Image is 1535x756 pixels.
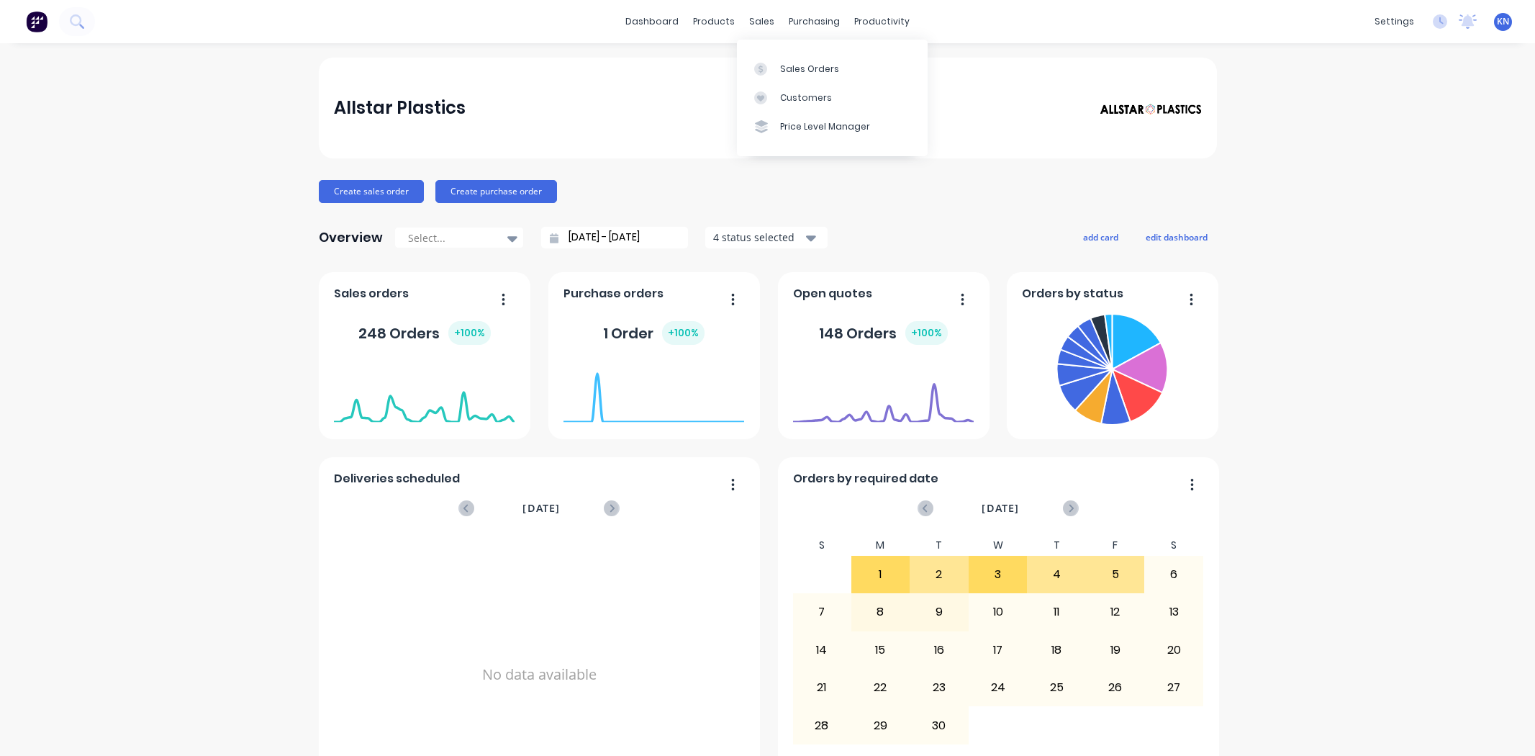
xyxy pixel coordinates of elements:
div: 8 [852,594,910,630]
div: purchasing [782,11,847,32]
span: Orders by required date [793,470,938,487]
span: Sales orders [334,285,409,302]
div: 1 Order [603,321,705,345]
div: 17 [969,632,1027,668]
div: productivity [847,11,917,32]
a: dashboard [618,11,686,32]
div: 2 [910,557,968,593]
div: T [1027,535,1086,556]
div: Customers [780,91,832,104]
div: + 100 % [905,321,948,345]
div: 12 [1087,594,1144,630]
div: 25 [1028,670,1085,706]
div: Sales Orders [780,63,839,76]
div: 27 [1145,670,1203,706]
div: + 100 % [662,321,705,345]
div: 11 [1028,594,1085,630]
span: [DATE] [522,500,560,516]
div: 22 [852,670,910,706]
div: 14 [793,632,851,668]
div: 15 [852,632,910,668]
div: S [1144,535,1203,556]
div: + 100 % [448,321,491,345]
div: 4 [1028,557,1085,593]
div: Price Level Manager [780,120,870,133]
div: 30 [910,707,968,743]
div: 20 [1145,632,1203,668]
a: Price Level Manager [737,112,928,141]
div: 26 [1087,670,1144,706]
button: 4 status selected [705,227,828,248]
div: 3 [969,557,1027,593]
img: Allstar Plastics [1100,104,1201,115]
div: W [969,535,1028,556]
div: 23 [910,670,968,706]
span: Open quotes [793,285,872,302]
div: 13 [1145,594,1203,630]
a: Customers [737,84,928,112]
div: 29 [852,707,910,743]
div: M [851,535,910,556]
div: 18 [1028,632,1085,668]
div: 6 [1145,557,1203,593]
div: 9 [910,594,968,630]
div: sales [742,11,782,32]
div: 10 [969,594,1027,630]
div: 16 [910,632,968,668]
div: 7 [793,594,851,630]
div: 148 Orders [819,321,948,345]
div: 1 [852,557,910,593]
div: F [1086,535,1145,556]
span: Orders by status [1022,285,1123,302]
div: T [910,535,969,556]
div: 4 status selected [713,230,804,245]
div: Allstar Plastics [334,94,466,122]
div: 5 [1087,557,1144,593]
div: 24 [969,670,1027,706]
span: Purchase orders [563,285,664,302]
div: settings [1367,11,1421,32]
div: Overview [319,223,383,252]
button: add card [1074,228,1128,246]
span: [DATE] [982,500,1019,516]
button: Create sales order [319,180,424,203]
div: 21 [793,670,851,706]
div: 28 [793,707,851,743]
div: 248 Orders [358,321,491,345]
span: Deliveries scheduled [334,470,460,487]
a: Sales Orders [737,54,928,83]
div: products [686,11,742,32]
div: S [792,535,851,556]
img: Factory [26,11,47,32]
span: KN [1497,15,1509,28]
button: edit dashboard [1136,228,1217,246]
div: 19 [1087,632,1144,668]
button: Create purchase order [435,180,557,203]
